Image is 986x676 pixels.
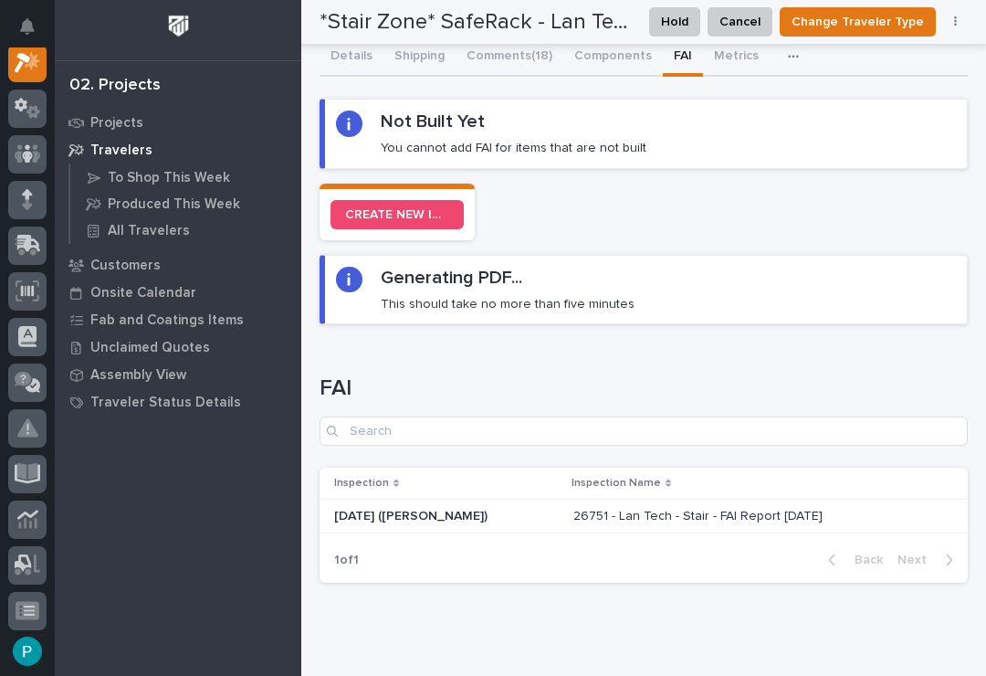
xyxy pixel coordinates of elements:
a: Produced This Week [70,191,301,217]
a: Onsite Calendar [55,279,301,306]
a: CREATE NEW INSPECTION [330,200,464,229]
button: Metrics [703,38,770,77]
span: CREATE NEW INSPECTION [345,208,449,221]
button: Next [890,552,968,568]
p: Projects [90,115,143,132]
p: You cannot add FAI for items that are not built [381,140,646,156]
a: Travelers [55,136,301,164]
a: Fab and Coatings Items [55,306,301,333]
img: Workspace Logo [162,9,195,43]
p: Inspection Name [572,473,661,493]
p: Inspection [334,473,389,493]
button: users-avatar [8,632,47,671]
p: 1 of 1 [320,538,373,583]
span: Hold [661,11,688,33]
span: Change Traveler Type [792,11,924,33]
p: Produced This Week [108,196,240,213]
button: Cancel [708,7,772,37]
div: 02. Projects [69,76,161,96]
p: [DATE] ([PERSON_NAME]) [334,505,491,524]
button: Back [813,552,890,568]
input: Search [320,417,968,446]
button: Notifications [8,7,47,46]
a: Assembly View [55,361,301,388]
p: This should take no more than five minutes [381,296,635,312]
p: To Shop This Week [108,170,230,186]
h1: FAI [320,375,968,402]
p: Unclaimed Quotes [90,340,210,356]
p: Onsite Calendar [90,285,196,301]
a: To Shop This Week [70,164,301,190]
p: Customers [90,258,161,274]
p: Fab and Coatings Items [90,312,244,329]
button: Hold [649,7,700,37]
button: Change Traveler Type [780,7,936,37]
button: Shipping [383,38,456,77]
button: Comments (18) [456,38,563,77]
a: Customers [55,251,301,279]
button: FAI [663,38,703,77]
p: Travelers [90,143,152,159]
p: Assembly View [90,367,186,384]
p: Traveler Status Details [90,395,241,411]
tr: [DATE] ([PERSON_NAME])[DATE] ([PERSON_NAME]) 26751 - Lan Tech - Stair - FAI Report [DATE]26751 - ... [320,499,968,533]
p: All Travelers [108,223,190,239]
a: Traveler Status Details [55,388,301,416]
span: Back [844,552,883,568]
p: 26751 - Lan Tech - Stair - FAI Report [DATE] [573,505,826,524]
span: Next [897,552,938,568]
h2: Generating PDF... [381,267,522,289]
a: All Travelers [70,217,301,243]
div: Notifications [23,18,47,48]
a: Projects [55,109,301,136]
button: Details [320,38,383,77]
h2: Not Built Yet [381,111,485,132]
button: Components [563,38,663,77]
span: Cancel [719,11,760,33]
h2: *Stair Zone* SafeRack - Lan Tech - Stair [320,9,635,36]
a: Unclaimed Quotes [55,333,301,361]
